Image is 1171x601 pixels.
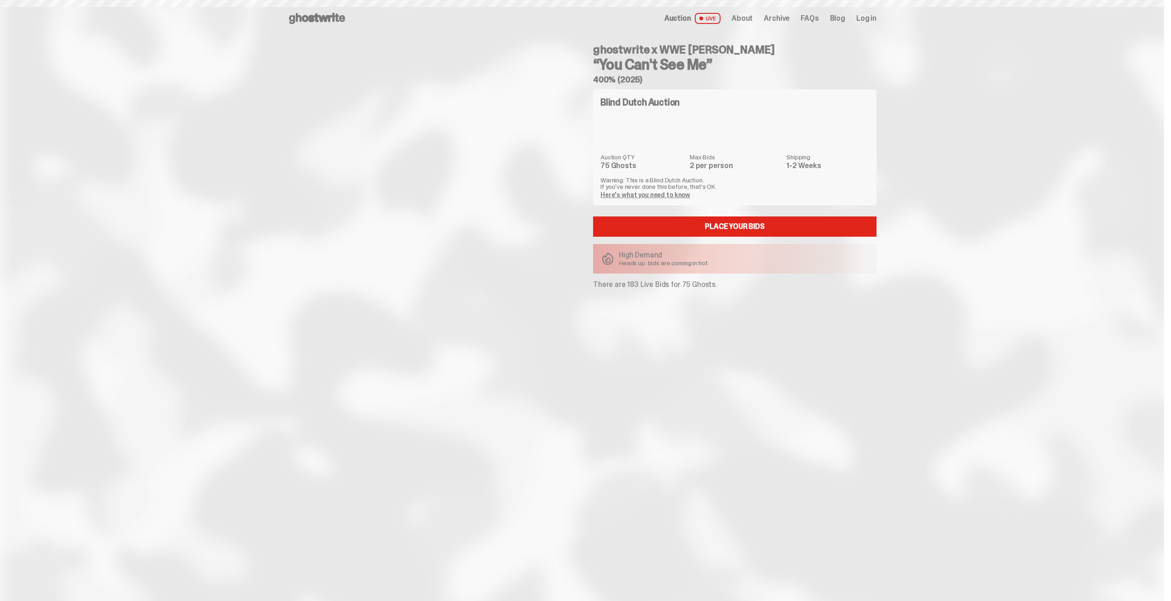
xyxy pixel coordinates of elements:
dd: 1-2 Weeks [786,162,869,169]
h4: ghostwrite x WWE [PERSON_NAME] [593,44,877,55]
p: Warning: This is a Blind Dutch Auction. If you’ve never done this before, that’s OK. [600,177,869,190]
span: Auction [664,15,691,22]
p: Heads up: bids are coming in hot [619,260,708,266]
a: About [732,15,753,22]
a: FAQs [801,15,819,22]
a: Log in [856,15,877,22]
a: Auction LIVE [664,13,721,24]
a: Place your Bids [593,216,877,237]
dt: Max Bids [690,154,781,160]
dt: Auction QTY [600,154,684,160]
h3: “You Can't See Me” [593,57,877,72]
dd: 75 Ghosts [600,162,684,169]
h5: 400% (2025) [593,76,877,84]
h4: Blind Dutch Auction [600,98,680,107]
p: High Demand [619,251,708,259]
dd: 2 per person [690,162,781,169]
a: Archive [764,15,790,22]
a: Here's what you need to know [600,191,690,199]
span: LIVE [695,13,721,24]
dt: Shipping [786,154,869,160]
p: There are 183 Live Bids for 75 Ghosts. [593,281,877,288]
a: Blog [830,15,845,22]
